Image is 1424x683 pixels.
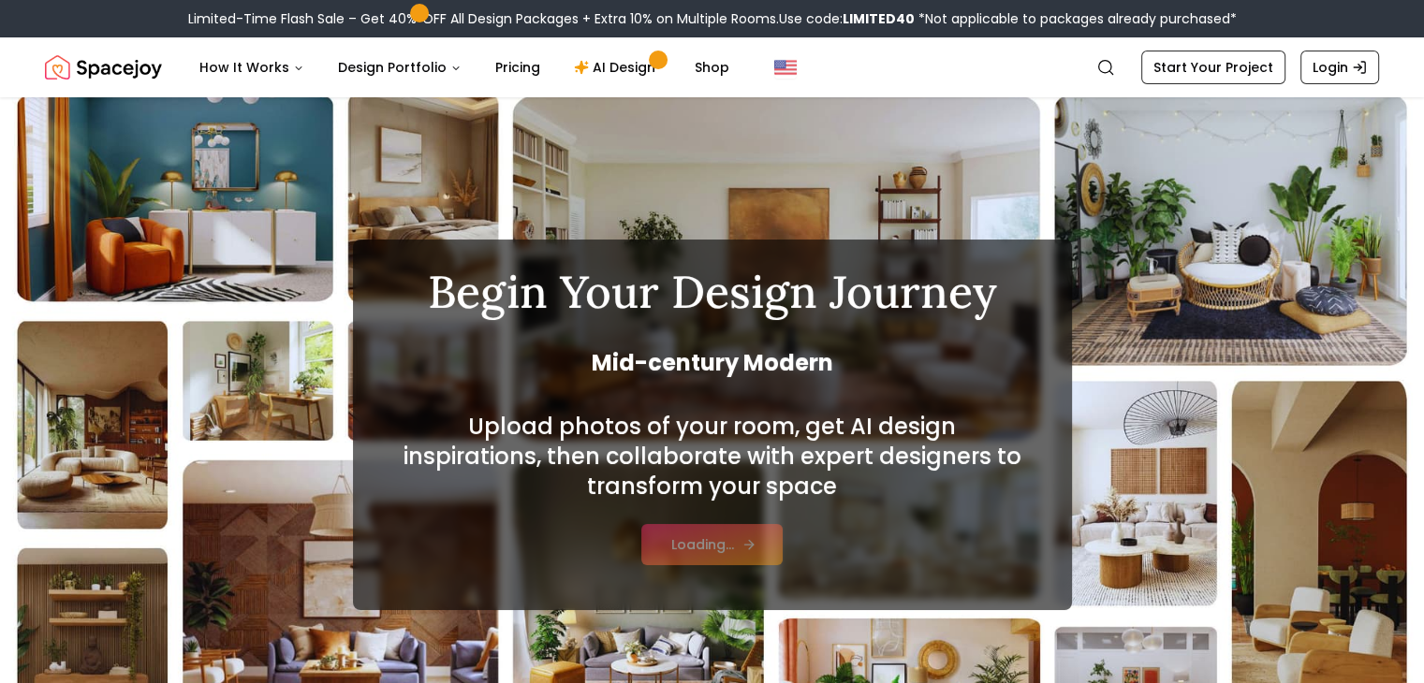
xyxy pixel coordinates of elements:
img: United States [774,56,797,79]
a: Spacejoy [45,49,162,86]
span: Mid-century Modern [398,348,1027,378]
nav: Main [184,49,744,86]
a: Pricing [480,49,555,86]
button: How It Works [184,49,319,86]
a: Login [1300,51,1379,84]
span: Use code: [779,9,915,28]
a: AI Design [559,49,676,86]
h2: Upload photos of your room, get AI design inspirations, then collaborate with expert designers to... [398,412,1027,501]
nav: Global [45,37,1379,97]
b: LIMITED40 [843,9,915,28]
img: Spacejoy Logo [45,49,162,86]
div: Limited-Time Flash Sale – Get 40% OFF All Design Packages + Extra 10% on Multiple Rooms. [188,9,1237,28]
button: Design Portfolio [323,49,477,86]
a: Shop [680,49,744,86]
a: Start Your Project [1141,51,1285,84]
h1: Begin Your Design Journey [398,269,1027,314]
span: *Not applicable to packages already purchased* [915,9,1237,28]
